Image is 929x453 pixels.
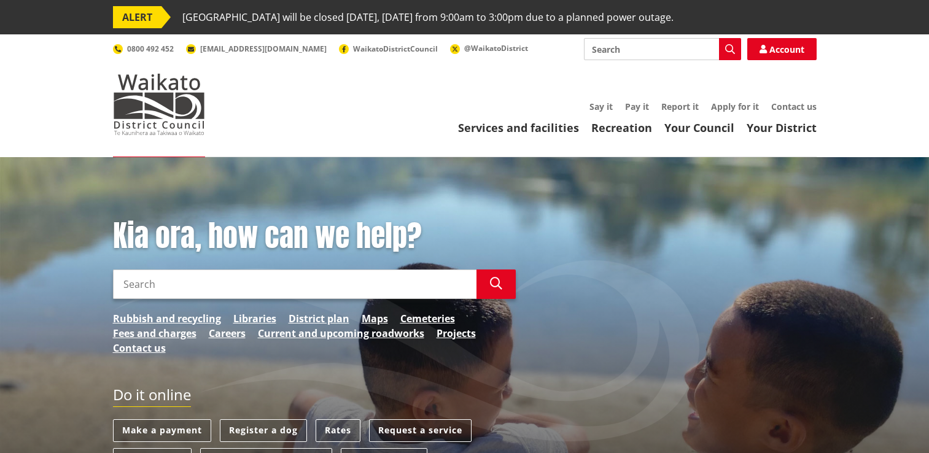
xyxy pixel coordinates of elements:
[113,311,221,326] a: Rubbish and recycling
[113,74,205,135] img: Waikato District Council - Te Kaunihera aa Takiwaa o Waikato
[664,120,734,135] a: Your Council
[353,44,438,54] span: WaikatoDistrictCouncil
[113,419,211,442] a: Make a payment
[113,386,191,408] h2: Do it online
[113,326,196,341] a: Fees and charges
[450,43,528,53] a: @WaikatoDistrict
[113,269,476,299] input: Search input
[589,101,613,112] a: Say it
[127,44,174,54] span: 0800 492 452
[233,311,276,326] a: Libraries
[584,38,741,60] input: Search input
[362,311,388,326] a: Maps
[458,120,579,135] a: Services and facilities
[369,419,472,442] a: Request a service
[316,419,360,442] a: Rates
[771,101,817,112] a: Contact us
[186,44,327,54] a: [EMAIL_ADDRESS][DOMAIN_NAME]
[437,326,476,341] a: Projects
[464,43,528,53] span: @WaikatoDistrict
[625,101,649,112] a: Pay it
[258,326,424,341] a: Current and upcoming roadworks
[113,44,174,54] a: 0800 492 452
[220,419,307,442] a: Register a dog
[339,44,438,54] a: WaikatoDistrictCouncil
[747,120,817,135] a: Your District
[113,341,166,355] a: Contact us
[113,6,161,28] span: ALERT
[209,326,246,341] a: Careers
[182,6,674,28] span: [GEOGRAPHIC_DATA] will be closed [DATE], [DATE] from 9:00am to 3:00pm due to a planned power outage.
[289,311,349,326] a: District plan
[747,38,817,60] a: Account
[400,311,455,326] a: Cemeteries
[591,120,652,135] a: Recreation
[661,101,699,112] a: Report it
[113,219,516,254] h1: Kia ora, how can we help?
[711,101,759,112] a: Apply for it
[200,44,327,54] span: [EMAIL_ADDRESS][DOMAIN_NAME]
